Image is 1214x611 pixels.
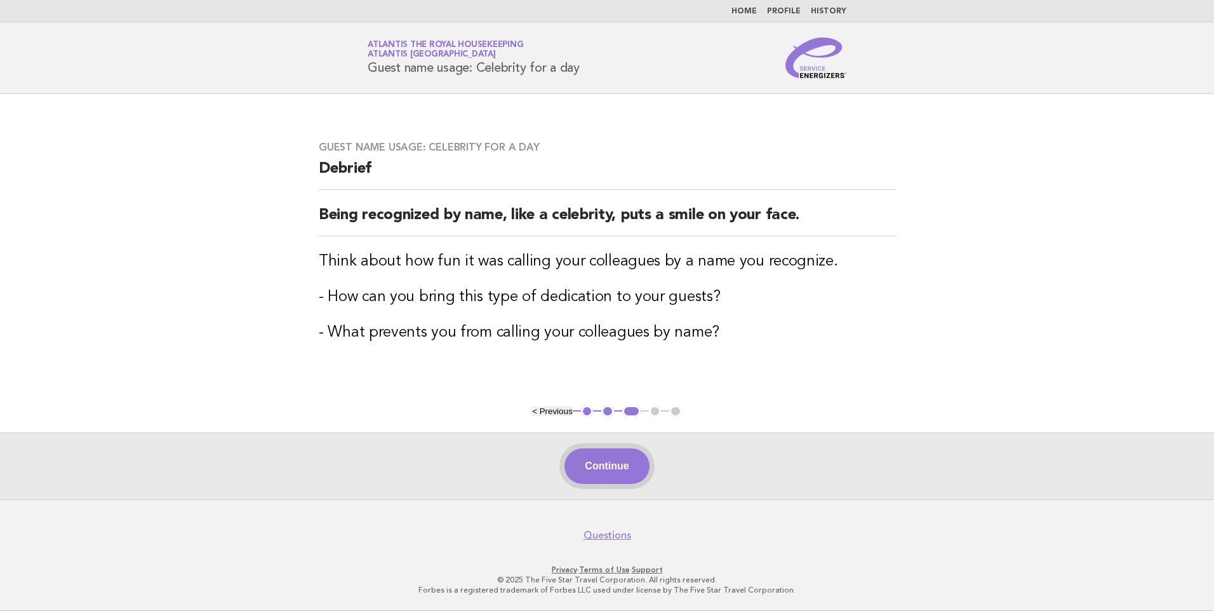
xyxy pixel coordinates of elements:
[319,159,895,190] h2: Debrief
[319,141,895,154] h3: Guest name usage: Celebrity for a day
[564,448,649,484] button: Continue
[319,287,895,307] h3: - How can you bring this type of dedication to your guests?
[811,8,846,15] a: History
[767,8,801,15] a: Profile
[579,565,630,574] a: Terms of Use
[368,41,523,58] a: Atlantis the Royal HousekeepingAtlantis [GEOGRAPHIC_DATA]
[552,565,577,574] a: Privacy
[632,565,663,574] a: Support
[218,585,996,595] p: Forbes is a registered trademark of Forbes LLC used under license by The Five Star Travel Corpora...
[581,405,594,418] button: 1
[368,41,580,74] h1: Guest name usage: Celebrity for a day
[785,37,846,78] img: Service Energizers
[368,51,496,59] span: Atlantis [GEOGRAPHIC_DATA]
[319,323,895,343] h3: - What prevents you from calling your colleagues by name?
[218,575,996,585] p: © 2025 The Five Star Travel Corporation. All rights reserved.
[319,205,895,236] h2: Being recognized by name, like a celebrity, puts a smile on your face.
[601,405,614,418] button: 2
[622,405,641,418] button: 3
[319,252,895,272] h3: Think about how fun it was calling your colleagues by a name you recognize.
[532,406,572,416] button: < Previous
[584,529,631,542] a: Questions
[731,8,757,15] a: Home
[218,565,996,575] p: · ·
